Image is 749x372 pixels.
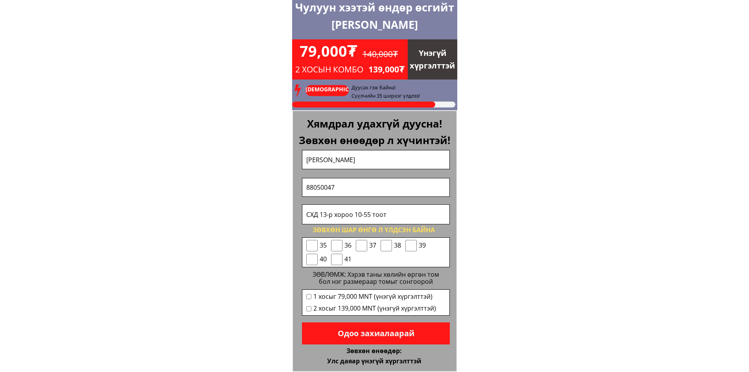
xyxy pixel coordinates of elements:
h1: 79,000₮ [300,39,438,63]
h3: 2 хосын комбо [295,63,374,76]
span: 39 [419,241,426,251]
span: 2 хосыг 139,000 MNT (үнэгүй хүргэлттэй) [313,304,436,314]
h1: Үнэгүй хүргэлттэй [408,47,457,72]
span: 40 [320,254,327,265]
input: Утасны дугаар: [304,178,447,197]
span: 1 хосыг 79,000 MNT (үнэгүй хүргэлттэй) [313,292,436,302]
div: Зөвхөн шар өнгө л үлдсэн байна [297,225,451,235]
p: Одоо захиалаарай [302,322,450,344]
input: Хаяг: [304,205,447,224]
span: 38 [394,241,401,251]
h1: Хямдрал удахгүй дуусна! Зөвхөн өнөөдөр л хүчинтэй! [298,116,452,148]
div: ЗӨВЛӨМЖ: Хэрэв таны хөлийн өргөн том бол нэг размераар томыг сонгоорой [307,271,445,285]
h3: 139,000₮ [368,63,447,76]
span: 36 [344,241,352,251]
span: 35 [320,241,327,251]
div: Зөвхөн өнөөдөр: Улс даяар үнэгүй хүргэлттэй [282,346,466,366]
input: Овог, нэр: [304,150,447,169]
p: [DEMOGRAPHIC_DATA] [305,85,349,103]
h3: 140,000₮ [363,48,441,61]
span: 37 [369,241,377,251]
h3: Дуусах гэж байна! Сүүлчийн 35 ширхэг үлдлээ! [351,83,513,100]
span: 41 [344,254,352,265]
